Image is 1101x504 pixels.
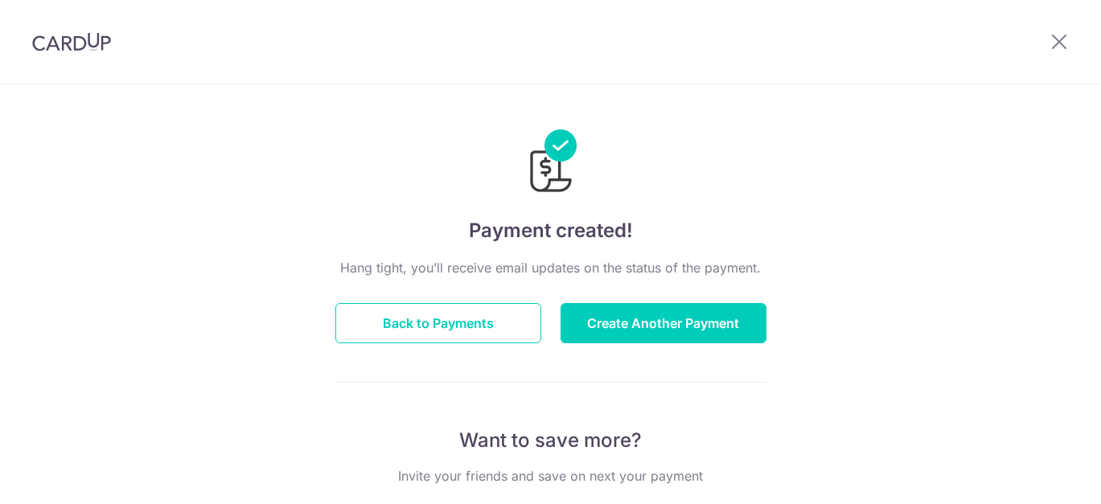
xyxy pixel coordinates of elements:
[335,428,766,453] p: Want to save more?
[335,303,541,343] button: Back to Payments
[335,216,766,245] h4: Payment created!
[561,303,766,343] button: Create Another Payment
[335,258,766,277] p: Hang tight, you’ll receive email updates on the status of the payment.
[32,32,111,51] img: CardUp
[525,129,577,197] img: Payments
[335,466,766,486] p: Invite your friends and save on next your payment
